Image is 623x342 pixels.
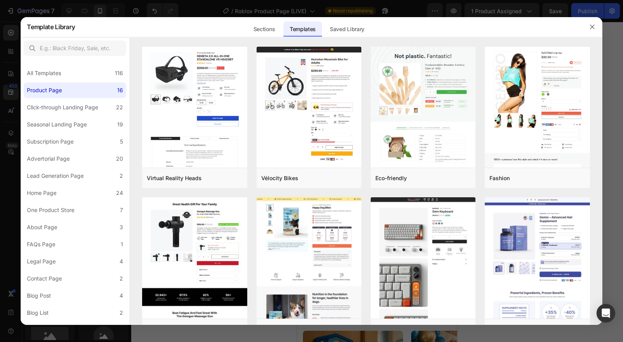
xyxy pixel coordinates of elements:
div: 19 [117,120,123,129]
h2: FAQs [8,114,152,136]
span: what are these? [37,163,86,174]
div: 2 [120,308,123,317]
div: One Product Store [27,205,74,215]
div: All Templates [27,68,61,78]
div: 7 [120,205,123,215]
div: Product Page [27,86,62,95]
span: what are they made from? [37,194,117,205]
div: 116 [115,68,123,78]
div: Blog List [27,308,49,317]
div: Sections [247,21,281,37]
div: Lead Generation Page [27,171,84,181]
div: 16 [117,86,123,95]
div: Subscription Page [27,137,74,146]
div: FAQs Page [27,240,55,249]
div: Product Page - Consumer Electronics - Keyboard [375,324,471,333]
div: Contact Page [27,274,62,283]
div: About Page [27,223,57,232]
div: 24 [116,188,123,198]
input: E.g.: Black Friday, Sale, etc. [24,40,126,56]
img: fashion.png [485,47,590,342]
img: [object Object] [0,49,51,100]
div: 2 [120,274,123,283]
div: Click-through Landing Page [27,103,98,112]
div: 22 [116,103,123,112]
div: Blog Post [27,291,51,300]
div: 4 [120,257,123,266]
div: 2 [120,171,123,181]
h2: Template Library [27,17,75,37]
span: can i use my kid's roblox avatar instead? [37,225,111,246]
div: Home Page [27,188,56,198]
div: 20 [116,154,123,163]
div: Open Intercom Messenger [597,304,615,323]
div: Massage Gun [147,324,183,333]
div: Fashion [489,174,510,183]
div: Saved Library [324,21,371,37]
div: Virtual Reality Heads [147,174,202,183]
div: Vélocity Bikes [261,174,298,183]
h2: Perfect for: [6,280,154,298]
div: Product Page - Health & Beauty - Hair Supplement [489,324,585,333]
div: Pet Food & Supplies - Product Page with Bundle [261,324,357,333]
div: 3 [120,223,123,232]
img: [object Object] [59,49,109,100]
img: [object Object] [117,49,168,100]
div: Eco-friendly [375,174,407,183]
div: 4 [120,291,123,300]
div: 1 [121,240,123,249]
div: Advertorial Page [27,154,70,163]
div: Templates [283,21,322,37]
div: 5 [120,137,123,146]
div: Seasonal Landing Page [27,120,87,129]
div: Legal Page [27,257,56,266]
